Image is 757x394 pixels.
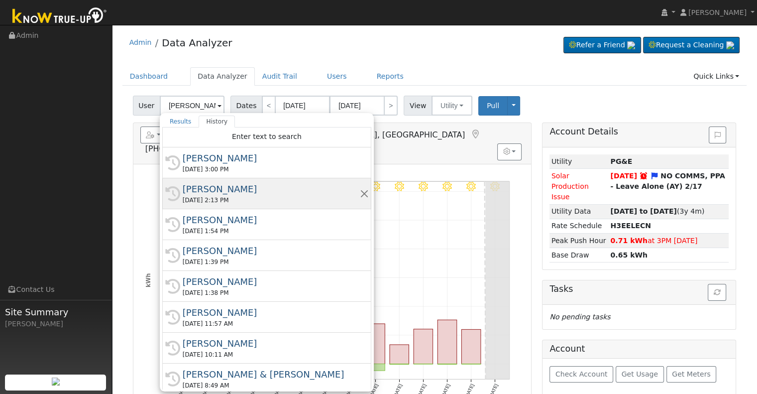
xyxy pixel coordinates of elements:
i: 9/13 - Clear [419,182,428,191]
td: Peak Push Hour [549,233,609,248]
span: Enter text to search [232,132,302,140]
span: [DATE] [610,172,637,180]
text: kWh [144,273,151,287]
a: History [199,116,235,128]
i: 9/12 - Clear [395,182,404,191]
div: [PERSON_NAME] [5,319,107,329]
img: retrieve [52,378,60,386]
div: [PERSON_NAME] [183,244,360,258]
button: Get Meters [666,366,717,383]
a: Audit Trail [255,67,305,86]
span: Check Account [555,370,608,378]
input: Select a User [160,96,224,116]
td: Utility Data [549,204,609,219]
a: Results [162,116,199,128]
button: Get Usage [616,366,664,383]
div: [DATE] 1:54 PM [183,227,360,236]
span: (3y 4m) [610,207,704,215]
i: History [165,248,180,263]
i: History [165,372,180,387]
a: > [384,96,398,116]
div: [DATE] 2:13 PM [183,196,360,205]
i: Edit Issue [650,172,659,179]
rect: onclick="" [414,329,433,364]
span: Get Usage [622,370,658,378]
div: [DATE] 1:38 PM [183,288,360,297]
a: Admin [129,38,152,46]
a: Refer a Friend [563,37,641,54]
div: [PERSON_NAME] [183,337,360,350]
div: [PERSON_NAME] [183,182,360,196]
span: Get Meters [672,370,711,378]
h5: Account [549,344,585,354]
a: Snooze expired 02/24/2025 [639,172,648,180]
div: [DATE] 11:57 AM [183,319,360,328]
rect: onclick="" [390,345,409,364]
img: retrieve [726,41,734,49]
button: Utility [432,96,472,116]
span: [GEOGRAPHIC_DATA], [GEOGRAPHIC_DATA] [295,130,465,139]
rect: onclick="" [366,364,385,371]
td: Utility [549,154,609,169]
div: [PERSON_NAME] & [PERSON_NAME] [183,368,360,381]
h5: Tasks [549,284,729,294]
rect: onclick="" [390,364,409,364]
strong: 0.65 kWh [610,251,648,259]
rect: onclick="" [437,320,457,364]
td: Base Draw [549,248,609,263]
span: View [404,96,432,116]
button: Issue History [709,127,726,143]
a: < [262,96,276,116]
rect: onclick="" [366,324,385,364]
rect: onclick="" [437,364,457,364]
a: Data Analyzer [162,37,232,49]
a: Dashboard [122,67,176,86]
div: [DATE] 8:49 AM [183,381,360,390]
i: History [165,279,180,294]
button: Remove this history [360,188,369,199]
rect: onclick="" [461,364,481,364]
i: History [165,186,180,201]
strong: G [610,222,651,230]
rect: onclick="" [461,329,481,364]
strong: [DATE] to [DATE] [610,207,676,215]
i: No pending tasks [549,313,610,321]
span: Site Summary [5,305,107,319]
i: History [165,155,180,170]
div: [PERSON_NAME] [183,151,360,165]
a: Data Analyzer [190,67,255,86]
strong: 0.71 kWh [610,237,648,245]
button: Refresh [708,284,726,301]
button: Pull [478,96,508,116]
td: at 3PM [DATE] [609,233,729,248]
rect: onclick="" [414,364,433,364]
div: [DATE] 3:00 PM [183,165,360,174]
div: [DATE] 10:11 AM [183,350,360,359]
i: 9/11 - Clear [371,182,380,191]
a: Map [470,130,481,139]
span: Solar Production Issue [551,172,589,201]
i: History [165,310,180,325]
button: Check Account [549,366,613,383]
div: [PERSON_NAME] [183,306,360,319]
a: Reports [369,67,411,86]
i: History [165,341,180,356]
span: Dates [230,96,262,116]
span: [PHONE_NUMBER] [145,144,217,153]
div: [PERSON_NAME] [183,213,360,227]
i: 9/15 - Clear [466,182,476,191]
div: [DATE] 1:39 PM [183,258,360,266]
img: Know True-Up [7,5,112,28]
a: Users [320,67,354,86]
td: Rate Schedule [549,219,609,233]
strong: NO COMMS, PPA - Leave Alone (AY) 2/17 [610,172,725,190]
span: [PERSON_NAME] [688,8,747,16]
a: Quick Links [686,67,747,86]
span: Pull [487,102,499,110]
h5: Account Details [549,127,729,137]
strong: ID: 14373450, authorized: 06/26/24 [610,157,632,165]
a: Request a Cleaning [643,37,740,54]
span: User [133,96,160,116]
i: 9/14 - Clear [442,182,452,191]
div: [PERSON_NAME] [183,275,360,288]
